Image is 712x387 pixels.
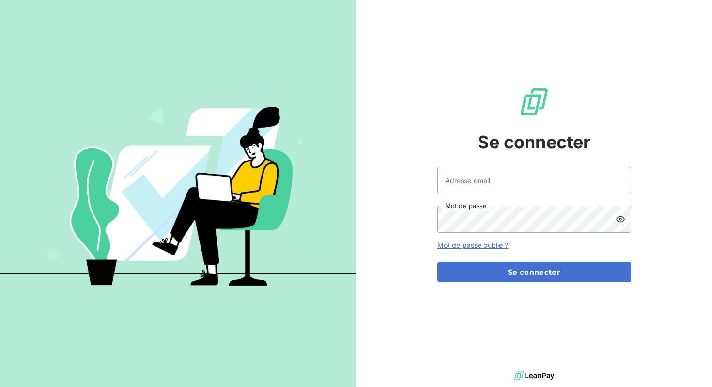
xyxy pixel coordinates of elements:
[519,86,550,117] img: Logo LeanPay
[514,369,554,383] img: logo
[437,167,631,194] input: placeholder
[437,262,631,282] button: Se connecter
[437,241,509,249] a: Mot de passe oublié ?
[478,129,591,155] span: Se connecter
